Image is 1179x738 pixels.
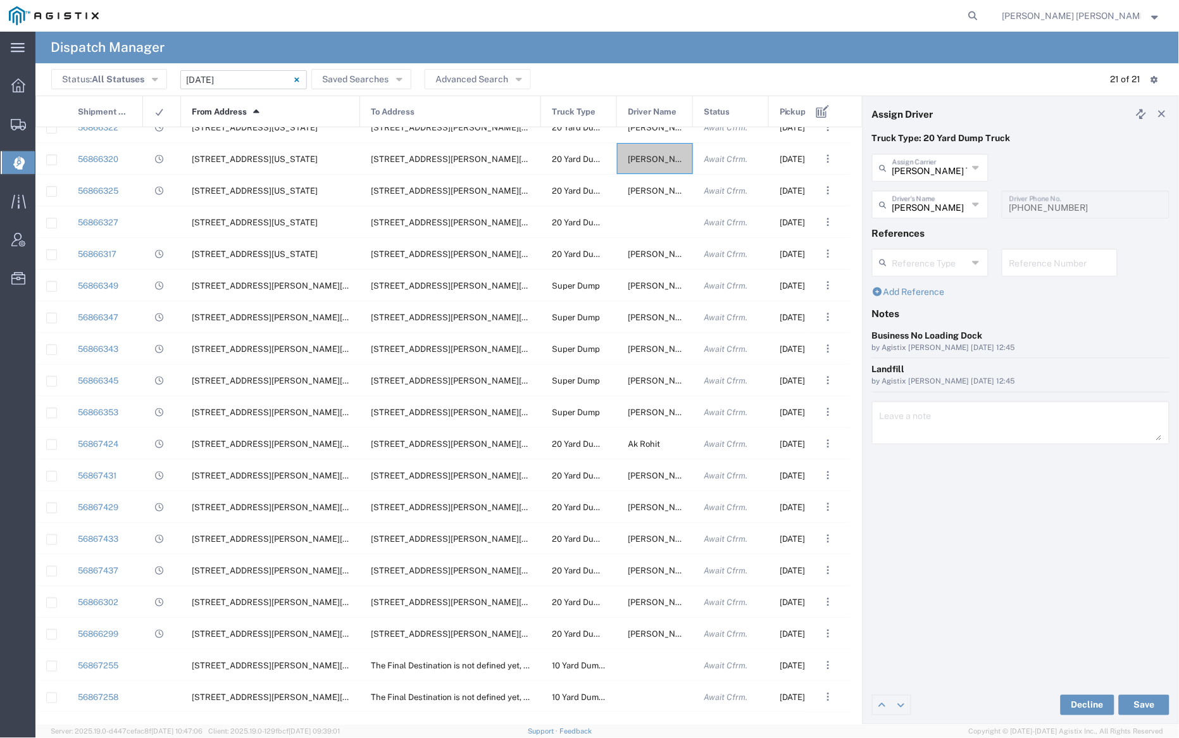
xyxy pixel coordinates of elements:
[969,726,1164,737] span: Copyright © [DATE]-[DATE] Agistix Inc., All Rights Reserved
[552,439,630,449] span: 20 Yard Dump Truck
[628,186,696,196] span: Corey Deleon
[371,186,565,196] span: 901 Bailey Rd, Pittsburg, California, 94565, United States
[552,344,600,354] span: Super Dump
[704,439,747,449] span: Await Cfrm.
[552,313,600,322] span: Super Dump
[780,597,830,607] span: 09/19/2025, 06:00
[820,182,837,199] button: ...
[192,471,386,480] span: 500 Boone Dr, American Canyon, California, 94503, United States
[78,597,118,607] a: 56866302
[704,661,747,670] span: Await Cfrm.
[872,308,1170,319] h4: Notes
[151,727,203,735] span: [DATE] 10:47:06
[78,186,118,196] a: 56866325
[371,629,565,639] span: 1220 Andersen Drive, San Rafael, California, 94901, United States
[425,69,531,89] button: Advanced Search
[827,120,830,135] span: . . .
[704,408,747,417] span: Await Cfrm.
[192,629,386,639] span: 885 Lake Herman Rd, Vallejo, California, 94591, United States
[371,313,633,322] span: 30001 Simpson Lane, Fort Bragg, California, United States
[552,471,630,480] span: 20 Yard Dump Truck
[552,249,630,259] span: 20 Yard Dump Truck
[78,96,129,128] span: Shipment No.
[192,123,318,132] span: 3965 Occidental Rd, Santa Rosa, California, 95403, United States
[371,281,633,291] span: 30001 Simpson Lane, Fort Bragg, California, United States
[371,661,748,670] span: The Final Destination is not defined yet, Angwin, California, United States
[92,74,144,84] span: All Statuses
[780,503,830,512] span: 09/19/2025, 05:30
[704,281,747,291] span: Await Cfrm.
[371,692,748,702] span: The Final Destination is not defined yet, Angwin, California, United States
[51,727,203,735] span: Server: 2025.19.0-d447cefac8f
[552,154,630,164] span: 20 Yard Dump Truck
[192,692,386,702] span: 910 Howell Mountain Rd, Angwin, California, United States
[192,154,318,164] span: 3965 Occidental Rd, Santa Rosa, California, 95403, United States
[552,503,630,512] span: 20 Yard Dump Truck
[528,727,560,735] a: Support
[820,372,837,389] button: ...
[872,227,1170,239] h4: References
[704,96,730,128] span: Status
[552,692,628,702] span: 10 Yard Dump Truck
[827,404,830,420] span: . . .
[827,531,830,546] span: . . .
[780,661,830,670] span: 09/19/2025, 07:00
[704,186,747,196] span: Await Cfrm.
[820,403,837,421] button: ...
[780,281,830,291] span: 09/19/2025, 07:00
[820,466,837,484] button: ...
[78,376,118,385] a: 56866345
[827,183,830,198] span: . . .
[827,278,830,293] span: . . .
[78,154,118,164] a: 56866320
[704,218,747,227] span: Await Cfrm.
[552,96,596,128] span: Truck Type
[192,186,318,196] span: 3965 Occidental Rd, Santa Rosa, California, 95403, United States
[552,123,630,132] span: 20 Yard Dump Truck
[192,503,386,512] span: 500 Boone Dr, American Canyon, California, 94503, United States
[780,218,830,227] span: 09/19/2025, 06:30
[820,118,837,136] button: ...
[780,186,830,196] span: 09/19/2025, 06:30
[704,249,747,259] span: Await Cfrm.
[1119,695,1170,715] button: Save
[628,534,696,544] span: Kamaljit Singh
[311,69,411,89] button: Saved Searches
[78,218,118,227] a: 56866327
[827,246,830,261] span: . . .
[780,123,830,132] span: 09/19/2025, 06:30
[192,344,454,354] span: 458 East Hill Rd, Willits, California, United States
[628,408,696,417] span: Harrison Hildebrand
[780,629,830,639] span: 09/19/2025, 06:00
[552,376,600,385] span: Super Dump
[820,245,837,263] button: ...
[892,696,911,715] a: Edit next row
[371,439,565,449] span: 901 Bailey Rd, Pittsburg, California, 94565, United States
[78,534,118,544] a: 56867433
[371,154,565,164] span: 901 Bailey Rd, Pittsburg, California, 94565, United States
[820,308,837,326] button: ...
[827,626,830,641] span: . . .
[704,503,747,512] span: Await Cfrm.
[780,376,830,385] span: 09/19/2025, 07:00
[192,439,386,449] span: 500 Boone Dr, American Canyon, California, 94503, United States
[820,688,837,706] button: ...
[704,471,747,480] span: Await Cfrm.
[78,503,118,512] a: 56867429
[827,341,830,356] span: . . .
[704,566,747,575] span: Await Cfrm.
[78,629,118,639] a: 56866299
[780,566,830,575] span: 09/19/2025, 05:30
[628,154,696,164] span: Ed Vera
[371,123,565,132] span: 901 Bailey Rd, Pittsburg, California, 94565, United States
[552,408,600,417] span: Super Dump
[192,597,386,607] span: 885 Lake Herman Rd, Vallejo, California, 94591, United States
[827,658,830,673] span: . . .
[780,313,830,322] span: 09/19/2025, 07:00
[827,310,830,325] span: . . .
[552,661,628,670] span: 10 Yard Dump Truck
[208,727,340,735] span: Client: 2025.19.0-129fbcf
[552,186,630,196] span: 20 Yard Dump Truck
[872,108,933,120] h4: Assign Driver
[827,151,830,166] span: . . .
